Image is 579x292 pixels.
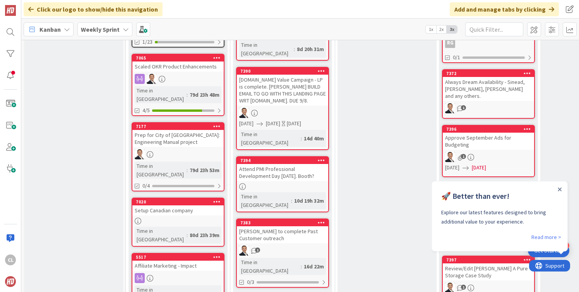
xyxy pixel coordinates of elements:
[472,164,486,172] span: [DATE]
[187,166,188,174] span: :
[461,154,466,159] span: 1
[302,134,326,143] div: 14d 40m
[132,205,224,215] div: Setup Canadian company
[132,122,224,191] a: 7177Prep for City of [GEOGRAPHIC_DATA]: Engineering Manual projectSLTime in [GEOGRAPHIC_DATA]:79d...
[132,149,224,159] div: SL
[247,278,254,286] span: 0/3
[132,198,224,247] a: 7020Setup Canadian companyTime in [GEOGRAPHIC_DATA]:80d 23h 39m
[81,26,120,33] b: Weekly Sprint
[442,18,535,63] a: RG0/1
[240,158,328,163] div: 7394
[237,246,328,256] div: SL
[142,106,150,114] span: 4/5
[291,196,292,205] span: :
[132,130,224,147] div: Prep for City of [GEOGRAPHIC_DATA]: Engineering Manual project
[239,41,294,58] div: Time in [GEOGRAPHIC_DATA]
[237,164,328,181] div: Attend PMI Professional Development Day [DATE]. Booth?
[302,262,326,271] div: 16d 22m
[443,152,534,162] div: SL
[187,91,188,99] span: :
[239,246,249,256] img: SL
[239,120,254,128] span: [DATE]
[240,68,328,74] div: 7390
[236,67,329,150] a: 7390[DOMAIN_NAME] Value Campaign - LP is complete. [PERSON_NAME] BUILD EMAIL TO GO WITH THIS LAND...
[147,74,157,84] img: SL
[239,258,301,275] div: Time in [GEOGRAPHIC_DATA]
[445,38,455,48] div: RG
[442,69,535,119] a: 7372Always Dream Availability - Sinead, [PERSON_NAME], [PERSON_NAME] and any others.SL
[240,220,328,225] div: 7383
[237,226,328,243] div: [PERSON_NAME] to complete Past Customer outreach
[465,22,523,36] input: Quick Filter...
[132,54,224,116] a: 7065Scaled OKR Product EnhancementsSLTime in [GEOGRAPHIC_DATA]:79d 23h 48m4/5
[461,105,466,110] span: 1
[237,75,328,106] div: [DOMAIN_NAME] Value Campaign - LP is complete. [PERSON_NAME] BUILD EMAIL TO GO WITH THIS LANDING ...
[301,262,302,271] span: :
[294,45,295,53] span: :
[188,166,221,174] div: 79d 23h 53m
[445,103,455,113] img: SL
[135,86,187,103] div: Time in [GEOGRAPHIC_DATA]
[446,71,534,76] div: 7372
[292,196,326,205] div: 10d 19h 32m
[432,181,570,254] iframe: UserGuiding Product Updates RC Tooltip
[136,199,224,205] div: 7020
[443,256,534,263] div: 7397
[443,77,534,101] div: Always Dream Availability - Sinead, [PERSON_NAME], [PERSON_NAME] and any others.
[142,38,152,46] span: 1/23
[136,55,224,61] div: 7065
[237,219,328,226] div: 7383
[135,149,145,159] img: SL
[237,157,328,164] div: 7394
[453,53,460,61] span: 0/1
[132,254,224,261] div: 5517
[5,276,16,287] img: avatar
[187,231,188,239] span: :
[24,2,163,16] div: Click our logo to show/hide this navigation
[446,126,534,132] div: 7396
[445,152,455,162] img: SL
[135,162,187,179] div: Time in [GEOGRAPHIC_DATA]
[132,55,224,72] div: 7065Scaled OKR Product Enhancements
[443,70,534,101] div: 7372Always Dream Availability - Sinead, [PERSON_NAME], [PERSON_NAME] and any others.
[436,26,447,33] span: 2x
[132,55,224,61] div: 7065
[443,70,534,77] div: 7372
[236,219,329,288] a: 7383[PERSON_NAME] to complete Past Customer outreachSLTime in [GEOGRAPHIC_DATA]:16d 22m0/3
[132,123,224,147] div: 7177Prep for City of [GEOGRAPHIC_DATA]: Engineering Manual project
[450,2,559,16] div: Add and manage tabs by clicking
[39,25,61,34] span: Kanban
[426,26,436,33] span: 1x
[236,156,329,212] a: 7394Attend PMI Professional Development Day [DATE]. Booth?Time in [GEOGRAPHIC_DATA]:10d 19h 32m
[461,285,466,290] span: 1
[132,261,224,271] div: Affiliate Marketing - Impact
[136,254,224,260] div: 5517
[136,124,224,129] div: 7177
[266,120,280,128] span: [DATE]
[132,198,224,205] div: 7020
[295,45,326,53] div: 8d 20h 31m
[301,134,302,143] span: :
[188,231,221,239] div: 80d 23h 39m
[443,256,534,280] div: 7397Review/Edit [PERSON_NAME] A Pure Storage Case Study
[188,91,221,99] div: 79d 23h 48m
[442,125,535,177] a: 7396Approve September Ads for BudgetingSL[DATE][DATE]
[132,74,224,84] div: SL
[443,126,534,133] div: 7396
[237,157,328,181] div: 7394Attend PMI Professional Development Day [DATE]. Booth?
[16,1,35,10] span: Support
[443,263,534,280] div: Review/Edit [PERSON_NAME] A Pure Storage Case Study
[132,254,224,271] div: 5517Affiliate Marketing - Impact
[237,68,328,75] div: 7390
[237,68,328,106] div: 7390[DOMAIN_NAME] Value Campaign - LP is complete. [PERSON_NAME] BUILD EMAIL TO GO WITH THIS LAND...
[132,61,224,72] div: Scaled OKR Product Enhancements
[443,38,534,48] div: RG
[132,198,224,215] div: 7020Setup Canadian company
[446,257,534,263] div: 7397
[447,26,457,33] span: 3x
[287,120,301,128] div: [DATE]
